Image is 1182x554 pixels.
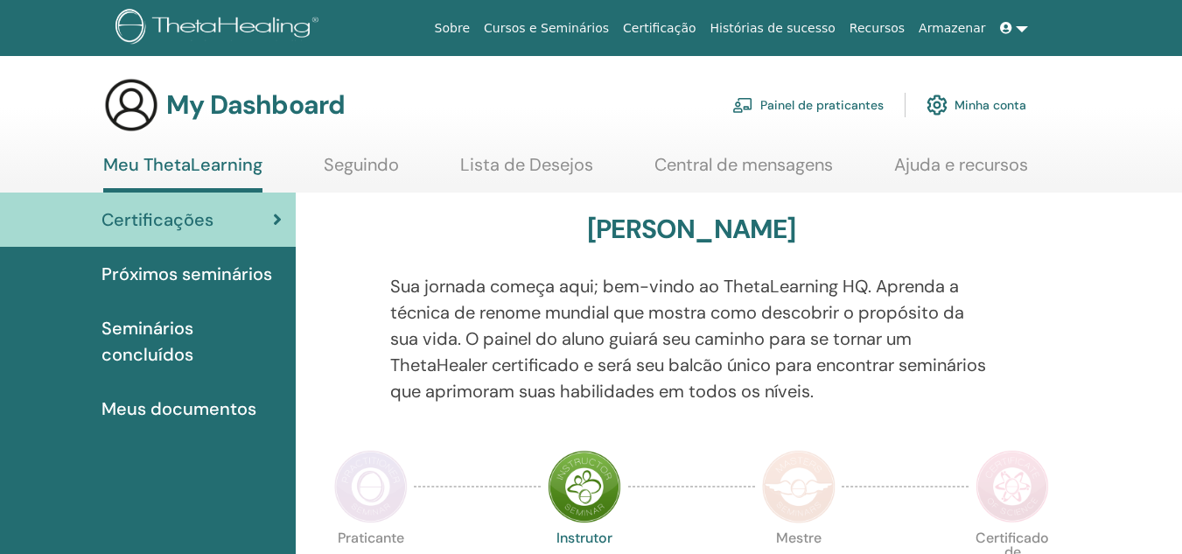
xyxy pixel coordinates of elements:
[334,450,408,523] img: Practitioner
[912,12,992,45] a: Armazenar
[976,450,1049,523] img: Certificate of Science
[460,154,593,188] a: Lista de Desejos
[703,12,843,45] a: Histórias de sucesso
[477,12,616,45] a: Cursos e Seminários
[732,97,753,113] img: chalkboard-teacher.svg
[103,154,262,193] a: Meu ThetaLearning
[654,154,833,188] a: Central de mensagens
[428,12,477,45] a: Sobre
[548,450,621,523] img: Instructor
[101,261,272,287] span: Próximos seminários
[115,9,325,48] img: logo.png
[390,273,993,404] p: Sua jornada começa aqui; bem-vindo ao ThetaLearning HQ. Aprenda a técnica de renome mundial que m...
[927,86,1026,124] a: Minha conta
[843,12,912,45] a: Recursos
[616,12,703,45] a: Certificação
[762,450,836,523] img: Master
[894,154,1028,188] a: Ajuda e recursos
[101,207,213,233] span: Certificações
[166,89,345,121] h3: My Dashboard
[927,90,948,120] img: cog.svg
[324,154,399,188] a: Seguindo
[587,214,796,245] h3: [PERSON_NAME]
[101,396,256,422] span: Meus documentos
[103,77,159,133] img: generic-user-icon.jpg
[732,86,884,124] a: Painel de praticantes
[101,315,282,368] span: Seminários concluídos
